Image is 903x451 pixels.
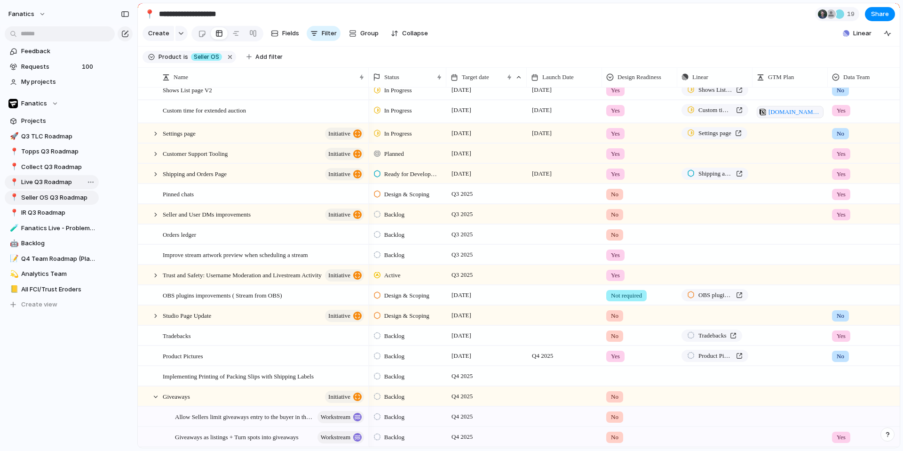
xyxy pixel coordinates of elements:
[163,370,314,381] span: Implementing Printing of Packing Slips with Shipping Labels
[384,230,404,240] span: Backlog
[449,330,474,341] span: [DATE]
[384,106,412,115] span: In Progress
[144,8,155,20] div: 📍
[8,269,18,279] button: 💫
[241,50,288,64] button: Add filter
[384,433,404,442] span: Backlog
[530,350,555,362] span: Q4 2025
[163,168,227,179] span: Shipping and Orders Page
[8,177,18,187] button: 📍
[321,431,350,444] span: workstream
[837,149,846,159] span: Yes
[611,250,620,260] span: Yes
[5,282,99,297] div: 📒All FCI/Trust Eroders
[8,132,18,141] button: 🚀
[384,372,404,381] span: Backlog
[837,331,846,341] span: Yes
[449,168,474,179] span: [DATE]
[325,168,364,180] button: initiative
[384,392,404,402] span: Backlog
[611,129,620,138] span: Yes
[82,62,95,72] span: 100
[681,289,748,301] a: OBS plugins improvements ( Stream from OBS)
[8,239,18,248] button: 🤖
[847,9,857,19] span: 19
[449,411,475,422] span: Q4 2025
[163,105,246,115] span: Custom time for extended auction
[384,250,404,260] span: Backlog
[837,169,846,179] span: Yes
[698,105,732,115] span: Custom time for extended auction
[5,145,99,159] div: 📍Topps Q3 Roadmap
[21,269,95,279] span: Analytics Team
[163,209,251,219] span: Seller and User DMs improvements
[328,127,350,140] span: initiative
[853,29,871,38] span: Linear
[317,411,364,423] button: workstream
[21,193,95,202] span: Seller OS Q3 Roadmap
[328,309,350,322] span: initiative
[384,72,399,82] span: Status
[449,391,475,402] span: Q4 2025
[142,7,157,22] button: 📍
[681,104,748,116] a: Custom time for extended auction
[21,116,95,126] span: Projects
[194,53,219,61] span: Seller OS
[698,290,732,300] span: OBS plugins improvements ( Stream from OBS)
[10,177,16,188] div: 📍
[5,252,99,266] a: 📝Q4 Team Roadmap (Planning)
[5,221,99,235] a: 🧪Fanatics Live - Problem Areas
[449,350,474,362] span: [DATE]
[611,210,618,219] span: No
[681,127,747,139] a: Settings page
[611,230,618,240] span: No
[325,269,364,282] button: initiative
[21,99,47,108] span: Fanatics
[611,352,620,361] span: Yes
[175,411,315,422] span: Allow Sellers limit giveaways entry to the buyer in the show
[5,160,99,174] a: 📍Collect Q3 Roadmap
[5,206,99,220] div: 📍IR Q3 Roadmap
[462,72,489,82] span: Target date
[21,77,95,87] span: My projects
[8,162,18,172] button: 📍
[10,146,16,157] div: 📍
[698,129,731,138] span: Settings page
[387,26,432,41] button: Collapse
[143,26,174,41] button: Create
[5,97,99,111] button: Fanatics
[837,433,846,442] span: Yes
[5,114,99,128] a: Projects
[611,271,620,280] span: Yes
[449,249,475,260] span: Q3 2025
[449,229,475,240] span: Q3 2025
[189,52,224,62] button: Seller OS
[384,331,404,341] span: Backlog
[163,188,194,199] span: Pinned chats
[5,267,99,281] a: 💫Analytics Team
[611,86,620,95] span: Yes
[328,269,350,282] span: initiative
[163,229,196,240] span: Orders ledger
[449,209,475,220] span: Q3 2025
[5,236,99,250] a: 🤖Backlog
[10,131,16,142] div: 🚀
[681,350,748,362] a: Product Pictures
[5,129,99,144] a: 🚀Q3 TLC Roadmap
[449,148,474,159] span: [DATE]
[8,193,18,202] button: 📍
[21,132,95,141] span: Q3 TLC Roadmap
[325,148,364,160] button: initiative
[10,253,16,264] div: 📝
[618,72,661,82] span: Design Readiness
[21,162,95,172] span: Collect Q3 Roadmap
[768,72,794,82] span: GTM Plan
[158,53,182,61] span: Product
[449,84,474,96] span: [DATE]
